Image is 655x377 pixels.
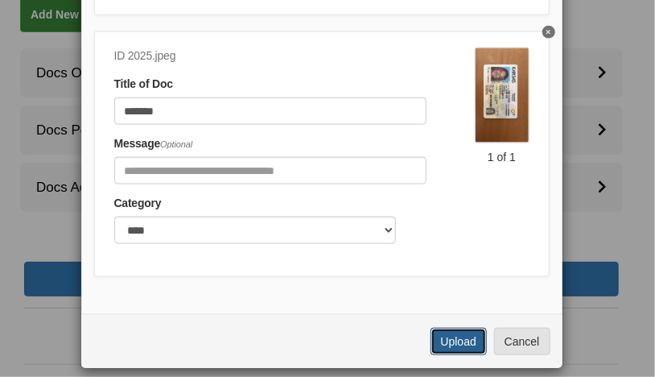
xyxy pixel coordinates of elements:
[475,149,529,165] div: 1 of 1
[114,135,193,153] label: Message
[494,328,550,355] button: Cancel
[160,139,192,149] span: Optional
[114,195,162,213] label: Category
[114,48,426,65] div: ID 2025.jpeg
[475,48,529,143] img: ID 2025.jpeg
[430,328,487,355] button: Upload
[114,97,426,125] input: Document Title
[114,217,396,244] select: Category
[114,76,173,93] label: Title of Doc
[114,157,426,184] input: Include any comments on this document
[542,26,555,39] button: Delete ID 2025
